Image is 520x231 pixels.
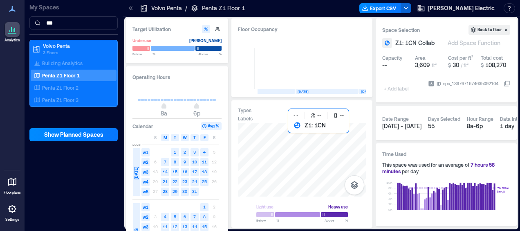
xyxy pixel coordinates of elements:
[132,122,153,130] h3: Calendar
[163,189,168,194] text: 28
[442,79,499,88] div: spc_1397671674635092104
[5,217,19,222] p: Settings
[44,131,103,139] span: Show Planned Spaces
[141,148,150,156] span: w1
[428,115,460,122] div: Days Selected
[204,134,206,141] span: F
[43,43,112,49] p: Volvo Penta
[361,89,372,93] text: [DATE]
[193,134,196,141] span: T
[485,61,506,68] span: 108,270
[415,54,426,61] div: Area
[164,159,166,164] text: 7
[43,49,112,56] p: 3 Floors
[42,60,83,66] p: Building Analytics
[4,38,20,43] p: Analytics
[453,61,459,68] span: 30
[164,134,167,141] span: M
[382,83,412,94] span: + Add label
[141,168,150,176] span: w3
[1,172,23,197] a: Floorplans
[192,179,197,184] text: 24
[325,218,348,223] span: Above %
[133,167,139,179] span: [DATE]
[42,72,80,79] p: Penta Z1 Floor 1
[154,134,157,141] span: S
[4,190,21,195] p: Floorplans
[432,62,437,68] span: ft²
[203,204,206,209] text: 1
[388,186,392,190] tspan: 8h
[386,181,392,185] tspan: 10h
[382,150,510,158] h3: Time Used
[161,110,167,117] span: 8a
[141,223,150,231] span: w3
[382,115,409,122] div: Date Range
[163,224,168,229] text: 11
[481,54,503,61] div: Total cost
[174,159,176,164] text: 8
[42,84,78,91] p: Penta Z1 Floor 2
[382,61,387,69] span: --
[132,36,151,45] div: Underuse
[173,169,177,174] text: 15
[504,80,510,87] button: IDspc_1397671674635092104
[359,3,401,13] button: Export CSV
[189,36,222,45] div: [PERSON_NAME]
[183,134,187,141] span: W
[382,161,510,174] div: This space was used for an average of per day
[256,218,279,223] span: Below %
[388,202,392,206] tspan: 2h
[198,52,222,57] span: Above %
[328,203,348,211] div: Heavy use
[238,115,253,122] div: Labels
[192,224,197,229] text: 14
[298,89,309,93] text: [DATE]
[132,52,155,57] span: Below %
[202,179,207,184] text: 25
[238,107,251,113] div: Types
[382,61,412,69] button: --
[395,39,435,47] span: Z1: 1CN Collab
[164,214,166,219] text: 4
[388,197,392,201] tspan: 4h
[461,62,468,68] span: / ft²
[42,97,78,103] p: Penta Z1 Floor 3
[174,134,176,141] span: T
[448,62,451,68] span: $
[182,189,187,194] text: 30
[428,4,495,12] span: [PERSON_NAME] Electric
[446,39,502,47] div: Add Space Function
[202,169,207,174] text: 18
[388,191,392,195] tspan: 6h
[382,122,421,129] span: [DATE] - [DATE]
[467,122,493,130] div: 8a - 6p
[192,189,197,194] text: 31
[141,203,150,211] span: w1
[192,159,197,164] text: 10
[193,149,196,154] text: 3
[202,159,207,164] text: 11
[202,224,207,229] text: 15
[2,199,22,224] a: Settings
[193,110,200,117] span: 6p
[256,203,273,211] div: Light use
[173,224,177,229] text: 12
[415,2,497,15] button: [PERSON_NAME] Electric
[448,39,510,47] button: Add Space Function
[193,214,196,219] text: 7
[182,169,187,174] text: 16
[29,128,118,141] button: Show Planned Spaces
[132,73,222,81] h3: Operating Hours
[468,25,510,35] button: Back to floor
[238,25,366,33] div: Floor Occupancy
[141,158,150,166] span: w2
[202,4,245,12] p: Penta Z1 Floor 1
[2,20,22,45] a: Analytics
[182,224,187,229] text: 13
[467,115,493,122] div: Hour Range
[184,159,186,164] text: 9
[448,54,473,61] div: Cost per ft²
[428,122,460,130] div: 55
[481,62,484,68] span: $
